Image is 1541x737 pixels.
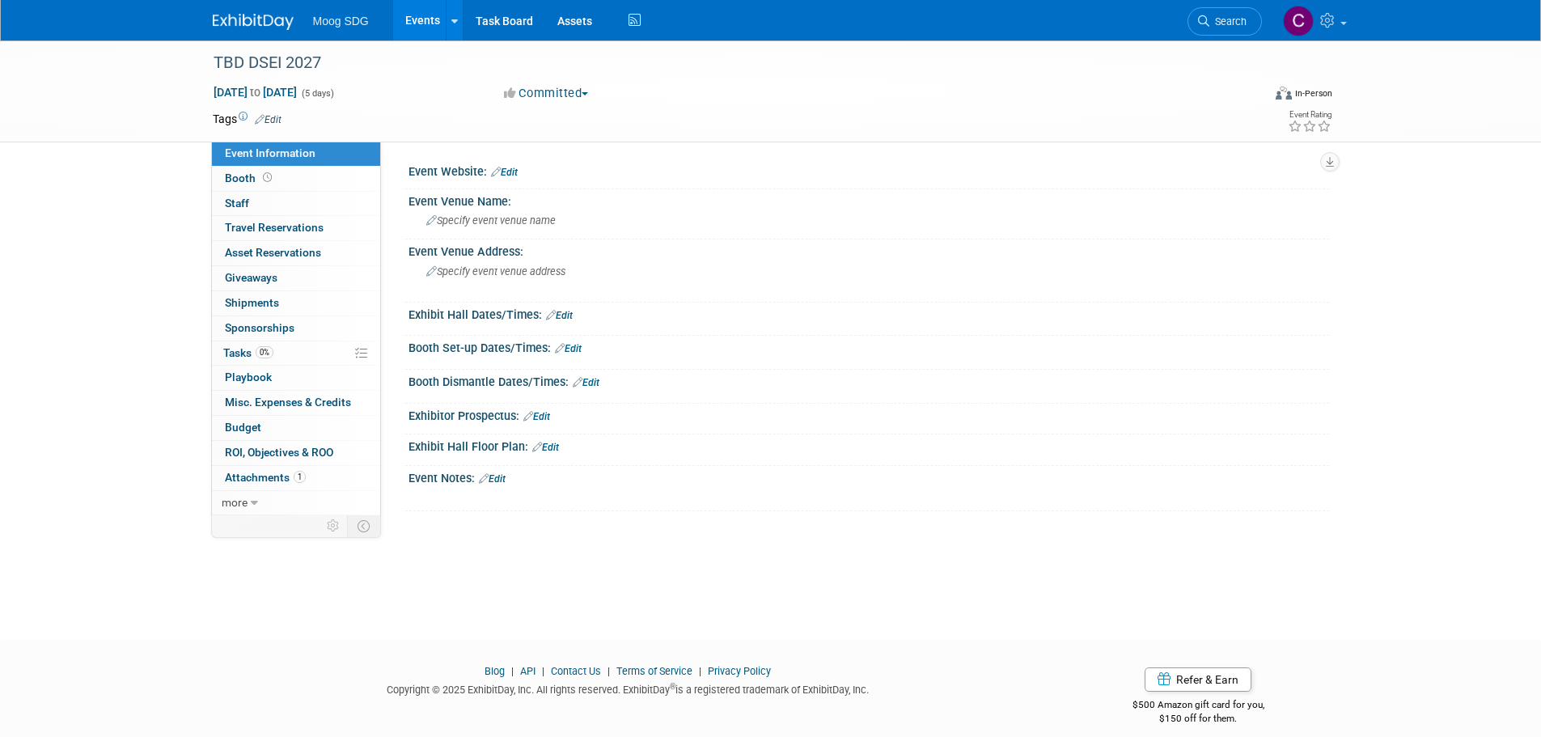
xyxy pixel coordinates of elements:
button: Committed [498,85,595,102]
a: Travel Reservations [212,216,380,240]
div: Exhibit Hall Floor Plan: [409,434,1329,455]
span: Specify event venue address [426,265,565,277]
div: Event Venue Address: [409,239,1329,260]
a: Attachments1 [212,466,380,490]
img: Cindy White [1283,6,1314,36]
span: to [248,86,263,99]
a: Edit [546,310,573,321]
div: Exhibitor Prospectus: [409,404,1329,425]
a: Contact Us [551,665,601,677]
span: Booth not reserved yet [260,172,275,184]
span: Asset Reservations [225,246,321,259]
div: Event Venue Name: [409,189,1329,210]
span: [DATE] [DATE] [213,85,298,100]
div: Booth Dismantle Dates/Times: [409,370,1329,391]
a: ROI, Objectives & ROO [212,441,380,465]
span: | [695,665,705,677]
span: more [222,496,248,509]
div: Exhibit Hall Dates/Times: [409,303,1329,324]
div: TBD DSEI 2027 [208,49,1238,78]
span: Tasks [223,346,273,359]
a: Terms of Service [616,665,692,677]
span: Sponsorships [225,321,294,334]
div: In-Person [1294,87,1332,100]
td: Personalize Event Tab Strip [320,515,348,536]
a: Edit [573,377,599,388]
span: (5 days) [300,88,334,99]
a: Sponsorships [212,316,380,341]
a: Asset Reservations [212,241,380,265]
td: Toggle Event Tabs [347,515,380,536]
a: Search [1188,7,1262,36]
span: Event Information [225,146,315,159]
a: Edit [523,411,550,422]
div: Event Website: [409,159,1329,180]
img: Format-Inperson.png [1276,87,1292,100]
a: Booth [212,167,380,191]
sup: ® [670,682,675,691]
span: Shipments [225,296,279,309]
span: Budget [225,421,261,434]
span: Search [1209,15,1247,28]
a: more [212,491,380,515]
a: Giveaways [212,266,380,290]
span: Travel Reservations [225,221,324,234]
div: Event Rating [1288,111,1331,119]
div: Event Format [1166,84,1333,108]
a: Edit [479,473,506,485]
a: Staff [212,192,380,216]
div: Booth Set-up Dates/Times: [409,336,1329,357]
a: Misc. Expenses & Credits [212,391,380,415]
span: Specify event venue name [426,214,556,227]
span: Attachments [225,471,306,484]
a: Tasks0% [212,341,380,366]
a: Blog [485,665,505,677]
span: Playbook [225,371,272,383]
span: Moog SDG [313,15,369,28]
div: Event Notes: [409,466,1329,487]
span: 0% [256,346,273,358]
div: $500 Amazon gift card for you, [1068,688,1329,725]
a: Edit [255,114,282,125]
a: Event Information [212,142,380,166]
img: ExhibitDay [213,14,294,30]
a: Privacy Policy [708,665,771,677]
a: Budget [212,416,380,440]
a: API [520,665,536,677]
a: Refer & Earn [1145,667,1251,692]
span: Misc. Expenses & Credits [225,396,351,409]
div: Copyright © 2025 ExhibitDay, Inc. All rights reserved. ExhibitDay is a registered trademark of Ex... [213,679,1044,697]
span: | [507,665,518,677]
div: $150 off for them. [1068,712,1329,726]
span: ROI, Objectives & ROO [225,446,333,459]
a: Shipments [212,291,380,316]
a: Playbook [212,366,380,390]
span: | [538,665,548,677]
span: | [603,665,614,677]
a: Edit [491,167,518,178]
span: Staff [225,197,249,210]
a: Edit [532,442,559,453]
a: Edit [555,343,582,354]
td: Tags [213,111,282,127]
span: Giveaways [225,271,277,284]
span: 1 [294,471,306,483]
span: Booth [225,172,275,184]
